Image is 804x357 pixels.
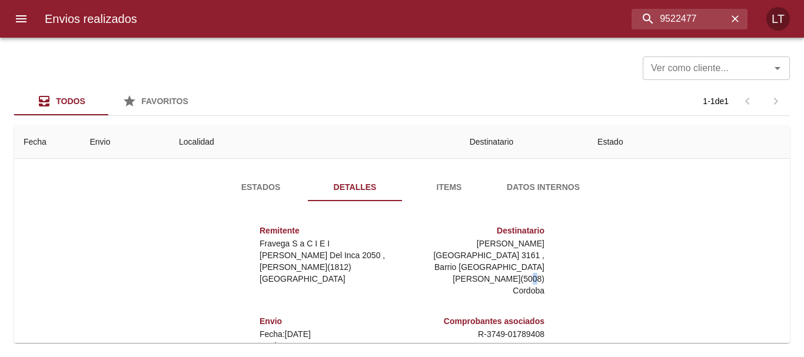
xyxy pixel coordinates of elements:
span: Detalles [315,180,395,195]
h6: Comprobantes asociados [407,315,544,328]
div: LT [766,7,790,31]
div: Tabs Envios [14,87,202,115]
p: [GEOGRAPHIC_DATA] 3161 , [407,249,544,261]
h6: Envios realizados [45,9,137,28]
p: 1 - 1 de 1 [703,95,729,107]
p: Fecha: [DATE] [260,328,397,340]
th: Destinatario [460,125,588,159]
p: [GEOGRAPHIC_DATA] [260,273,397,285]
p: R - 3749 - 01789408 [407,328,544,340]
span: Estados [221,180,301,195]
h6: Remitente [260,225,397,238]
span: Favoritos [141,96,188,106]
span: Items [409,180,489,195]
p: [PERSON_NAME] ( 1812 ) [260,261,397,273]
th: Localidad [170,125,460,159]
th: Envio [80,125,170,159]
h6: Destinatario [407,225,544,238]
p: [PERSON_NAME] [407,238,544,249]
button: menu [7,5,35,33]
button: Abrir [769,60,786,76]
p: Cordoba [407,285,544,296]
span: Datos Internos [503,180,583,195]
span: Todos [56,96,85,106]
th: Fecha [14,125,80,159]
p: [PERSON_NAME] Del Inca 2050 , [260,249,397,261]
input: buscar [632,9,727,29]
div: Tabs detalle de guia [214,173,590,201]
p: Envío: 9522477 [260,340,397,352]
p: Fravega S a C I E I [260,238,397,249]
th: Estado [588,125,790,159]
h6: Envio [260,315,397,328]
p: Barrio [GEOGRAPHIC_DATA][PERSON_NAME] ( 5008 ) [407,261,544,285]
